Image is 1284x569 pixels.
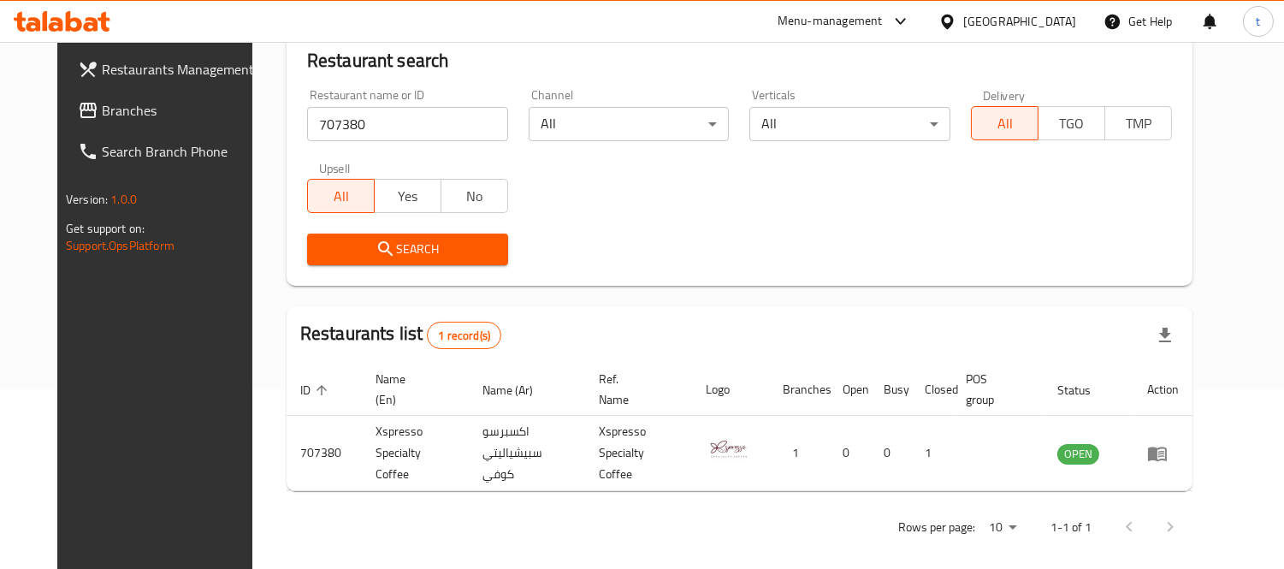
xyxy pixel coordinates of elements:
td: Xspresso Specialty Coffee [362,416,469,491]
span: POS group [967,369,1023,410]
td: اكسبرسو سبيشياليتي كوفي [469,416,585,491]
p: Rows per page: [898,517,975,538]
td: 1 [912,416,953,491]
td: 0 [871,416,912,491]
div: Menu-management [778,11,883,32]
td: Xspresso Specialty Coffee [585,416,692,491]
h2: Restaurants list [300,321,501,349]
span: All [315,184,368,209]
span: ID [300,380,333,400]
th: Open [830,364,871,416]
td: 1 [770,416,830,491]
button: Yes [374,179,441,213]
span: TMP [1112,111,1165,136]
span: Restaurants Management [102,59,258,80]
div: Export file [1145,315,1186,356]
span: Name (Ar) [482,380,555,400]
span: Search [321,239,494,260]
button: All [971,106,1038,140]
span: Ref. Name [599,369,672,410]
th: Closed [912,364,953,416]
button: No [441,179,508,213]
label: Upsell [319,162,351,174]
span: t [1256,12,1260,31]
button: Search [307,234,508,265]
span: Name (En) [376,369,448,410]
th: Branches [770,364,830,416]
button: TGO [1038,106,1105,140]
a: Search Branch Phone [64,131,272,172]
span: OPEN [1057,444,1099,464]
span: Yes [382,184,435,209]
div: [GEOGRAPHIC_DATA] [963,12,1076,31]
span: Get support on: [66,217,145,240]
span: Branches [102,100,258,121]
th: Action [1133,364,1192,416]
th: Logo [693,364,770,416]
button: All [307,179,375,213]
span: TGO [1045,111,1098,136]
span: 1 record(s) [428,328,500,344]
div: All [529,107,730,141]
span: Version: [66,188,108,210]
label: Delivery [983,89,1026,101]
button: TMP [1104,106,1172,140]
p: 1-1 of 1 [1050,517,1092,538]
h2: Restaurant search [307,48,1172,74]
a: Restaurants Management [64,49,272,90]
td: 0 [830,416,871,491]
input: Search for restaurant name or ID.. [307,107,508,141]
div: All [749,107,950,141]
td: 707380 [287,416,362,491]
a: Branches [64,90,272,131]
span: No [448,184,501,209]
span: 1.0.0 [110,188,137,210]
div: Menu [1147,443,1179,464]
span: Status [1057,380,1113,400]
span: All [979,111,1032,136]
table: enhanced table [287,364,1192,491]
th: Busy [871,364,912,416]
div: Rows per page: [982,515,1023,541]
span: Search Branch Phone [102,141,258,162]
a: Support.OpsPlatform [66,234,175,257]
img: Xspresso Specialty Coffee [707,429,749,471]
